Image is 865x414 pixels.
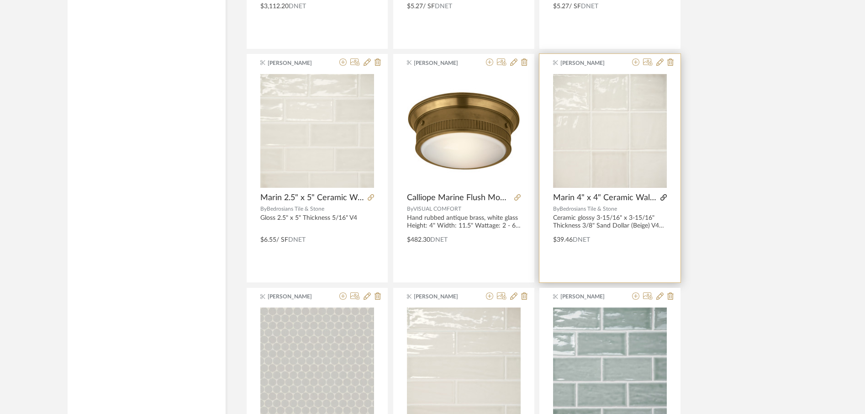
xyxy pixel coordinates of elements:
span: $3,112.20 [260,3,289,10]
span: $5.27 [553,3,569,10]
span: $6.55 [260,237,276,243]
img: Calliope Marine Flush Mount Antique Brass [407,74,521,188]
div: Hand rubbed antique brass, white glass Height: 4" Width: 11.5" Wattage: 2 - 60 B11 Weight: 8 lbs.... [407,214,521,230]
span: / SF [423,3,435,10]
span: Calliope Marine Flush Mount Antique Brass [407,193,511,203]
span: Marin 4" x 4" Ceramic Wall Tile in Sand Dollar [553,193,657,203]
span: By [553,206,559,212]
span: [PERSON_NAME] [268,59,325,67]
span: [PERSON_NAME] [414,59,471,67]
span: / SF [569,3,581,10]
div: Ceramic glossy 3-15/16" x 3-15/16" Thickness 3/8" Sand Dollar (Beige) V4 Country Of Origin [GEOGR... [553,214,667,230]
span: Bedrosians Tile & Stone [267,206,324,212]
span: Marin 2.5" x 5" Ceramic Wall Tile in Sand Dollar Gloss [260,193,364,203]
span: [PERSON_NAME] [560,59,618,67]
span: DNET [435,3,452,10]
span: [PERSON_NAME] [414,292,471,301]
span: / SF [276,237,288,243]
img: Marin 2.5" x 5" Ceramic Wall Tile in Sand Dollar Gloss [260,74,374,188]
span: DNET [573,237,590,243]
span: By [407,206,413,212]
span: $482.30 [407,237,430,243]
span: Bedrosians Tile & Stone [559,206,617,212]
span: [PERSON_NAME] [560,292,618,301]
span: $39.46 [553,237,573,243]
div: Gloss 2.5" x 5" Thickness 5/16" V4 [260,214,374,230]
span: By [260,206,267,212]
img: Marin 4" x 4" Ceramic Wall Tile in Sand Dollar [553,74,667,188]
span: VISUAL COMFORT [413,206,461,212]
span: DNET [430,237,448,243]
span: $5.27 [407,3,423,10]
span: [PERSON_NAME] [268,292,325,301]
span: DNET [289,3,306,10]
span: DNET [288,237,306,243]
span: DNET [581,3,598,10]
